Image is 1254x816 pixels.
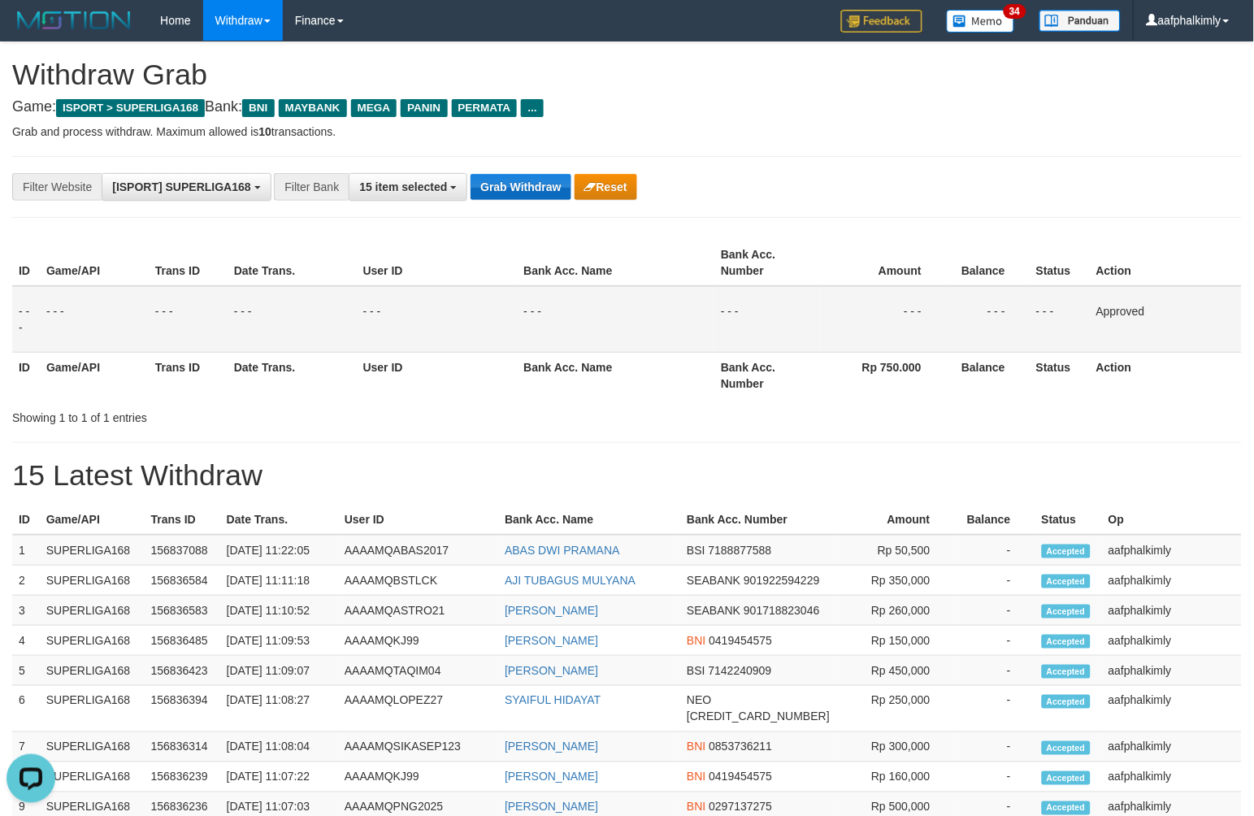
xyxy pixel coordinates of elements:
[274,173,349,201] div: Filter Bank
[149,240,228,286] th: Trans ID
[709,801,773,814] span: Copy 0297137275 to clipboard
[1102,566,1242,596] td: aafphalkimly
[228,286,357,353] td: - - -
[955,535,1035,566] td: -
[1039,10,1121,32] img: panduan.png
[220,505,338,535] th: Date Trans.
[1090,286,1242,353] td: Approved
[955,566,1035,596] td: -
[40,566,145,596] td: SUPERLIGA168
[220,732,338,762] td: [DATE] 11:08:04
[1042,801,1091,815] span: Accepted
[680,505,836,535] th: Bank Acc. Number
[471,174,571,200] button: Grab Withdraw
[12,352,40,398] th: ID
[955,626,1035,656] td: -
[1042,575,1091,588] span: Accepted
[1030,352,1090,398] th: Status
[220,626,338,656] td: [DATE] 11:09:53
[946,240,1030,286] th: Balance
[145,505,220,535] th: Trans ID
[1042,665,1091,679] span: Accepted
[820,240,946,286] th: Amount
[744,574,819,587] span: Copy 901922594229 to clipboard
[338,596,498,626] td: AAAAMQASTRO21
[1102,732,1242,762] td: aafphalkimly
[955,762,1035,792] td: -
[338,505,498,535] th: User ID
[1042,545,1091,558] span: Accepted
[505,694,601,707] a: SYAIFUL HIDAYAT
[40,535,145,566] td: SUPERLIGA168
[12,596,40,626] td: 3
[947,10,1015,33] img: Button%20Memo.svg
[955,596,1035,626] td: -
[687,694,711,707] span: NEO
[1102,626,1242,656] td: aafphalkimly
[112,180,250,193] span: [ISPORT] SUPERLIGA168
[505,544,620,557] a: ABAS DWI PRAMANA
[1102,686,1242,732] td: aafphalkimly
[40,596,145,626] td: SUPERLIGA168
[149,352,228,398] th: Trans ID
[40,286,149,353] td: - - -
[1090,352,1242,398] th: Action
[220,762,338,792] td: [DATE] 11:07:22
[12,505,40,535] th: ID
[145,762,220,792] td: 156836239
[279,99,347,117] span: MAYBANK
[12,8,136,33] img: MOTION_logo.png
[1042,741,1091,755] span: Accepted
[338,732,498,762] td: AAAAMQSIKASEP123
[505,664,598,677] a: [PERSON_NAME]
[7,7,55,55] button: Open LiveChat chat widget
[349,173,467,201] button: 15 item selected
[744,604,819,617] span: Copy 901718823046 to clipboard
[1035,505,1102,535] th: Status
[228,352,357,398] th: Date Trans.
[687,770,705,783] span: BNI
[687,740,705,753] span: BNI
[242,99,274,117] span: BNI
[505,801,598,814] a: [PERSON_NAME]
[518,240,715,286] th: Bank Acc. Name
[1102,505,1242,535] th: Op
[12,656,40,686] td: 5
[12,124,1242,140] p: Grab and process withdraw. Maximum allowed is transactions.
[709,544,772,557] span: Copy 7188877588 to clipboard
[357,286,518,353] td: - - -
[1042,605,1091,619] span: Accepted
[357,240,518,286] th: User ID
[946,286,1030,353] td: - - -
[955,686,1035,732] td: -
[220,596,338,626] td: [DATE] 11:10:52
[338,656,498,686] td: AAAAMQTAQIM04
[145,686,220,732] td: 156836394
[955,732,1035,762] td: -
[820,352,946,398] th: Rp 750.000
[12,173,102,201] div: Filter Website
[687,664,705,677] span: BSI
[220,686,338,732] td: [DATE] 11:08:27
[12,240,40,286] th: ID
[1102,535,1242,566] td: aafphalkimly
[836,656,955,686] td: Rp 450,000
[518,352,715,398] th: Bank Acc. Name
[40,626,145,656] td: SUPERLIGA168
[359,180,447,193] span: 15 item selected
[1102,656,1242,686] td: aafphalkimly
[357,352,518,398] th: User ID
[1102,596,1242,626] td: aafphalkimly
[452,99,518,117] span: PERMATA
[149,286,228,353] td: - - -
[836,596,955,626] td: Rp 260,000
[820,286,946,353] td: - - -
[518,286,715,353] td: - - -
[1102,762,1242,792] td: aafphalkimly
[1030,286,1090,353] td: - - -
[40,732,145,762] td: SUPERLIGA168
[40,656,145,686] td: SUPERLIGA168
[338,626,498,656] td: AAAAMQKJ99
[351,99,397,117] span: MEGA
[687,710,830,723] span: Copy 5859459223534313 to clipboard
